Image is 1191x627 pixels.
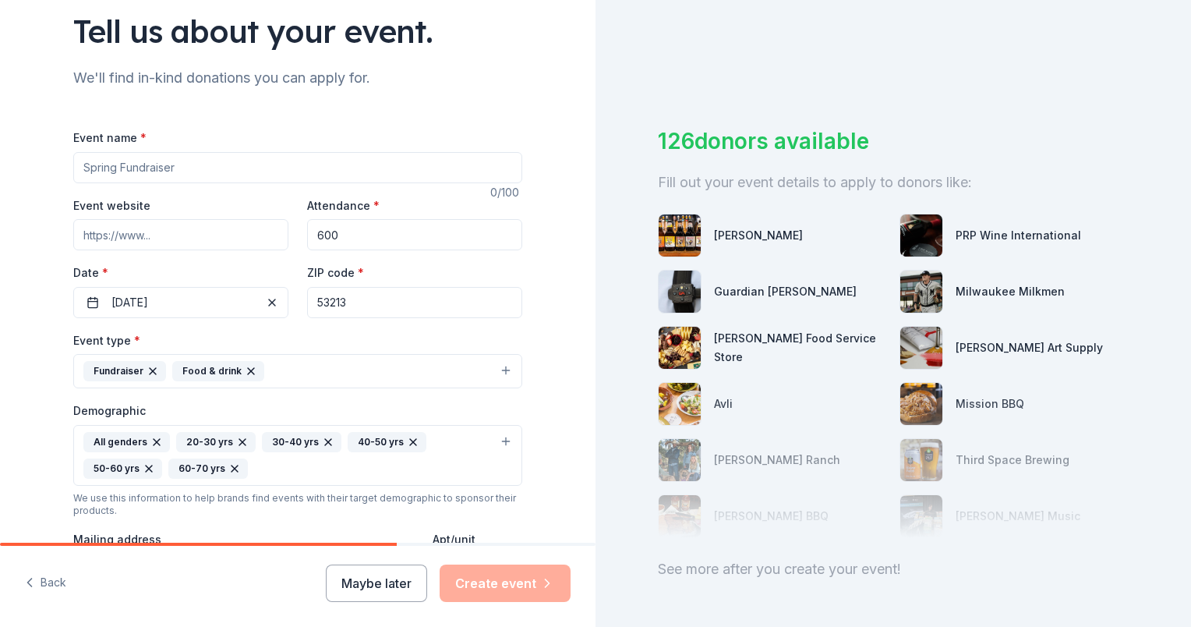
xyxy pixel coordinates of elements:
[176,432,256,452] div: 20-30 yrs
[172,361,264,381] div: Food & drink
[714,226,803,245] div: [PERSON_NAME]
[714,282,857,301] div: Guardian [PERSON_NAME]
[956,282,1065,301] div: Milwaukee Milkmen
[348,432,426,452] div: 40-50 yrs
[900,214,942,257] img: photo for PRP Wine International
[956,338,1103,357] div: [PERSON_NAME] Art Supply
[73,492,522,517] div: We use this information to help brands find events with their target demographic to sponsor their...
[73,9,522,53] div: Tell us about your event.
[25,567,66,600] button: Back
[490,183,522,202] div: 0 /100
[658,125,1129,158] div: 126 donors available
[73,403,146,419] label: Demographic
[73,130,147,146] label: Event name
[168,459,248,479] div: 60-70 yrs
[433,532,475,547] label: Apt/unit
[307,219,522,250] input: 20
[658,557,1129,582] div: See more after you create your event!
[73,532,161,547] label: Mailing address
[83,459,162,479] div: 50-60 yrs
[73,333,140,349] label: Event type
[73,198,150,214] label: Event website
[659,327,701,369] img: photo for Gordon Food Service Store
[900,327,942,369] img: photo for Trekell Art Supply
[658,170,1129,195] div: Fill out your event details to apply to donors like:
[73,287,288,318] button: [DATE]
[73,265,288,281] label: Date
[73,219,288,250] input: https://www...
[659,271,701,313] img: photo for Guardian Angel Device
[326,565,427,602] button: Maybe later
[956,226,1081,245] div: PRP Wine International
[307,287,522,318] input: 12345 (U.S. only)
[307,265,364,281] label: ZIP code
[262,432,341,452] div: 30-40 yrs
[83,361,166,381] div: Fundraiser
[83,432,170,452] div: All genders
[73,66,522,90] div: We'll find in-kind donations you can apply for.
[714,329,887,367] div: [PERSON_NAME] Food Service Store
[73,425,522,486] button: All genders20-30 yrs30-40 yrs40-50 yrs50-60 yrs60-70 yrs
[73,152,522,183] input: Spring Fundraiser
[307,198,380,214] label: Attendance
[659,214,701,257] img: photo for Sprecher
[900,271,942,313] img: photo for Milwaukee Milkmen
[73,354,522,388] button: FundraiserFood & drink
